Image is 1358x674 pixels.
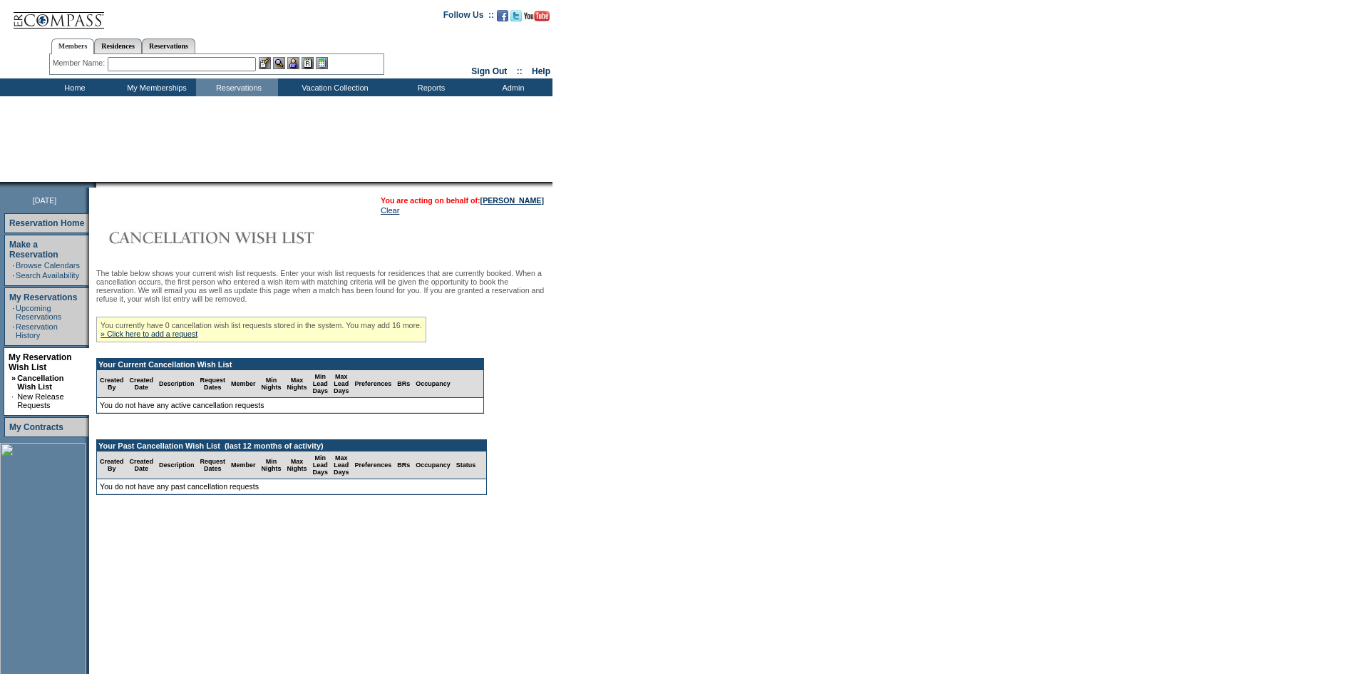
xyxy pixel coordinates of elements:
[17,374,63,391] a: Cancellation Wish List
[310,451,331,479] td: Min Lead Days
[259,57,271,69] img: b_edit.gif
[16,271,79,280] a: Search Availability
[97,451,127,479] td: Created By
[97,398,483,413] td: You do not have any active cancellation requests
[142,39,195,53] a: Reservations
[381,196,544,205] span: You are acting on behalf of:
[16,261,80,270] a: Browse Calendars
[316,57,328,69] img: b_calculator.gif
[284,370,310,398] td: Max Nights
[101,330,197,338] a: » Click here to add a request
[97,440,486,451] td: Your Past Cancellation Wish List (last 12 months of activity)
[9,422,63,432] a: My Contracts
[480,196,544,205] a: [PERSON_NAME]
[524,11,550,21] img: Subscribe to our YouTube Channel
[197,451,229,479] td: Request Dates
[510,10,522,21] img: Follow us on Twitter
[94,39,142,53] a: Residences
[156,451,197,479] td: Description
[352,451,395,479] td: Preferences
[497,14,508,23] a: Become our fan on Facebook
[389,78,470,96] td: Reports
[413,451,453,479] td: Occupancy
[497,10,508,21] img: Become our fan on Facebook
[532,66,550,76] a: Help
[97,479,486,494] td: You do not have any past cancellation requests
[12,322,14,339] td: ·
[510,14,522,23] a: Follow us on Twitter
[228,451,259,479] td: Member
[97,359,483,370] td: Your Current Cancellation Wish List
[228,370,259,398] td: Member
[394,451,413,479] td: BRs
[284,451,310,479] td: Max Nights
[96,182,98,188] img: blank.gif
[114,78,196,96] td: My Memberships
[196,78,278,96] td: Reservations
[11,374,16,382] b: »
[127,370,157,398] td: Created Date
[470,78,552,96] td: Admin
[259,451,284,479] td: Min Nights
[97,370,127,398] td: Created By
[53,57,108,69] div: Member Name:
[302,57,314,69] img: Reservations
[278,78,389,96] td: Vacation Collection
[96,223,381,252] img: Cancellation Wish List
[16,322,58,339] a: Reservation History
[12,304,14,321] td: ·
[443,9,494,26] td: Follow Us ::
[9,352,72,372] a: My Reservation Wish List
[96,269,549,512] div: The table below shows your current wish list requests. Enter your wish list requests for residenc...
[517,66,523,76] span: ::
[471,66,507,76] a: Sign Out
[12,261,14,270] td: ·
[9,292,77,302] a: My Reservations
[51,39,95,54] a: Members
[273,57,285,69] img: View
[156,370,197,398] td: Description
[381,206,399,215] a: Clear
[9,240,58,260] a: Make a Reservation
[91,182,96,188] img: promoShadowLeftCorner.gif
[16,304,61,321] a: Upcoming Reservations
[331,451,352,479] td: Max Lead Days
[11,392,16,409] td: ·
[33,196,57,205] span: [DATE]
[9,218,84,228] a: Reservation Home
[197,370,229,398] td: Request Dates
[127,451,157,479] td: Created Date
[394,370,413,398] td: BRs
[259,370,284,398] td: Min Nights
[524,14,550,23] a: Subscribe to our YouTube Channel
[331,370,352,398] td: Max Lead Days
[32,78,114,96] td: Home
[413,370,453,398] td: Occupancy
[310,370,331,398] td: Min Lead Days
[17,392,63,409] a: New Release Requests
[453,451,479,479] td: Status
[287,57,299,69] img: Impersonate
[12,271,14,280] td: ·
[96,317,426,342] div: You currently have 0 cancellation wish list requests stored in the system. You may add 16 more.
[352,370,395,398] td: Preferences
